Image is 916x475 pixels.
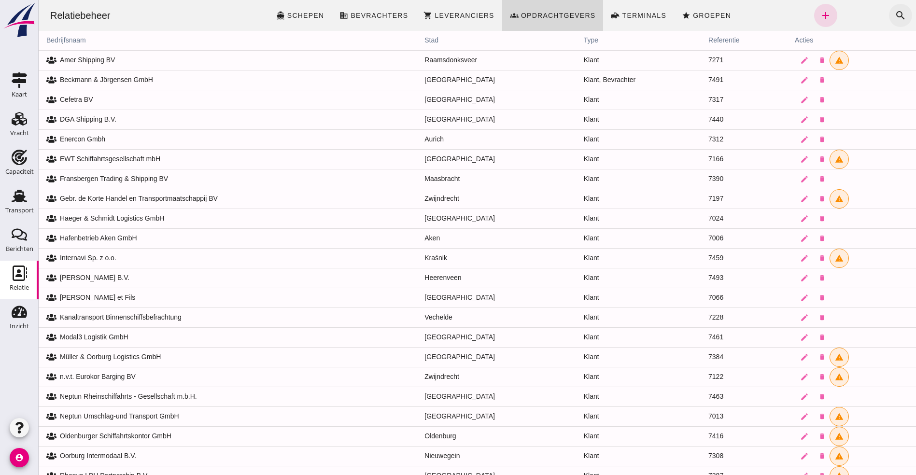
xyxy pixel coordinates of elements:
td: [GEOGRAPHIC_DATA] [378,110,537,129]
i: delete [780,175,787,182]
i: edit [761,353,770,362]
i: edit [761,155,770,164]
i: edit [761,432,770,441]
td: Nieuwegein [378,446,537,466]
td: [GEOGRAPHIC_DATA] [378,406,537,426]
i: warning [796,432,805,441]
td: Klant [537,387,662,406]
i: delete [780,96,787,103]
td: Klant [537,426,662,446]
i: delete [780,274,787,281]
td: Klant [537,347,662,367]
td: Klant [537,268,662,288]
td: [GEOGRAPHIC_DATA] [378,149,537,169]
td: Klant [537,110,662,129]
td: 7013 [662,406,748,426]
td: [GEOGRAPHIC_DATA] [378,327,537,347]
div: Relatie [10,284,29,291]
i: delete [780,452,787,460]
td: Klant, Bevrachter [537,70,662,90]
td: [GEOGRAPHIC_DATA] [378,288,537,307]
i: delete [780,76,787,84]
td: Klant [537,307,662,327]
i: edit [761,293,770,302]
i: edit [761,56,770,65]
div: Berichten [6,246,33,252]
div: Vracht [10,130,29,136]
i: warning [796,254,805,263]
i: edit [761,412,770,421]
td: 7006 [662,228,748,248]
i: edit [761,175,770,183]
i: account_circle [10,448,29,467]
td: 7440 [662,110,748,129]
i: edit [761,373,770,381]
i: search [856,10,868,21]
td: [GEOGRAPHIC_DATA] [378,90,537,110]
td: [GEOGRAPHIC_DATA] [378,70,537,90]
i: delete [780,413,787,420]
td: Klant [537,288,662,307]
td: 7459 [662,248,748,268]
th: referentie [662,31,748,50]
div: Capaciteit [5,168,34,175]
i: edit [761,96,770,104]
td: 7461 [662,327,748,347]
td: 7228 [662,307,748,327]
i: warning [796,412,805,421]
i: delete [780,373,787,380]
td: Klant [537,446,662,466]
i: warning [796,195,805,203]
i: groups [471,11,480,20]
i: shopping_cart [385,11,394,20]
th: stad [378,31,537,50]
td: 7463 [662,387,748,406]
td: 7024 [662,209,748,228]
i: business [301,11,310,20]
img: logo-small.a267ee39.svg [2,2,37,38]
i: delete [780,254,787,262]
i: warning [796,373,805,381]
div: Relatiebeheer [4,9,80,22]
td: 7384 [662,347,748,367]
div: Kaart [12,91,27,98]
td: Klant [537,129,662,149]
i: edit [761,254,770,263]
td: Maasbracht [378,169,537,189]
td: Heerenveen [378,268,537,288]
i: directions_boat [238,11,246,20]
i: delete [780,353,787,361]
th: type [537,31,662,50]
i: delete [780,155,787,163]
td: 7493 [662,268,748,288]
td: Klant [537,50,662,70]
td: Raamsdonksveer [378,50,537,70]
td: Klant [537,367,662,387]
i: front_loader [572,11,581,20]
span: Bevrachters [311,12,369,19]
i: delete [780,294,787,301]
td: Zwijndrecht [378,367,537,387]
td: 7390 [662,169,748,189]
i: delete [780,56,787,64]
i: add [781,10,793,21]
i: star [643,11,652,20]
td: Klant [537,248,662,268]
i: edit [761,333,770,342]
i: delete [780,136,787,143]
i: delete [780,314,787,321]
i: warning [796,56,805,65]
td: Klant [537,169,662,189]
i: delete [780,433,787,440]
td: Klant [537,209,662,228]
i: delete [780,334,787,341]
td: 7166 [662,149,748,169]
td: Zwijndrecht [378,189,537,209]
td: [GEOGRAPHIC_DATA] [378,387,537,406]
td: 7122 [662,367,748,387]
td: Aken [378,228,537,248]
td: Klant [537,90,662,110]
i: delete [780,116,787,123]
td: Aurich [378,129,537,149]
i: edit [761,274,770,282]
